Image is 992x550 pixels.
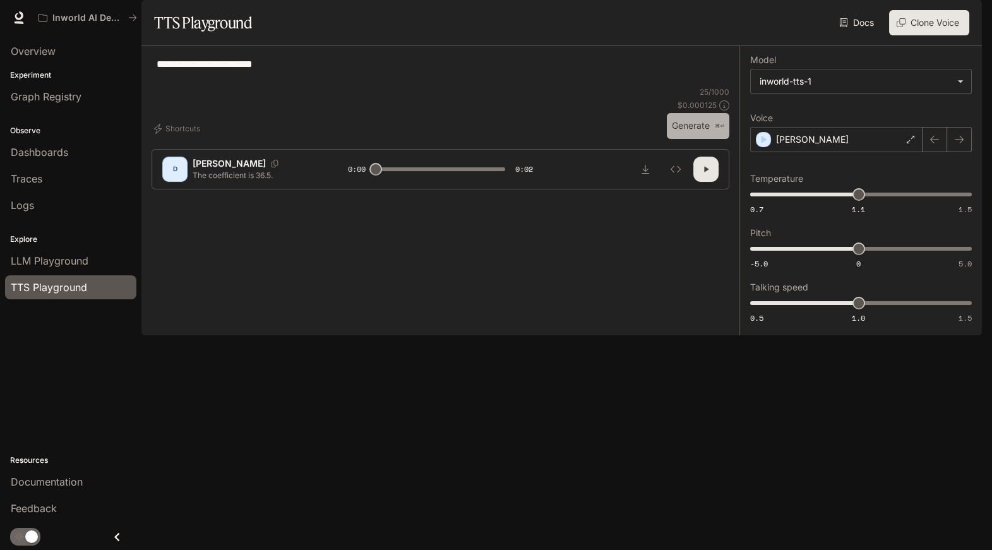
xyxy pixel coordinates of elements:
span: 0.5 [750,313,763,323]
span: 5.0 [959,258,972,269]
button: Inspect [663,157,688,182]
p: Temperature [750,174,803,183]
p: [PERSON_NAME] [776,133,849,146]
p: Voice [750,114,773,123]
span: 1.1 [852,204,865,215]
button: Copy Voice ID [266,160,284,167]
p: The coefficient is 36.5. [193,170,318,181]
span: 1.5 [959,313,972,323]
div: inworld-tts-1 [760,75,951,88]
button: Clone Voice [889,10,969,35]
p: Pitch [750,229,771,237]
button: Download audio [633,157,658,182]
button: All workspaces [33,5,143,30]
p: ⌘⏎ [715,123,724,130]
button: Generate⌘⏎ [667,113,729,139]
p: $ 0.000125 [678,100,717,111]
p: 25 / 1000 [700,87,729,97]
p: [PERSON_NAME] [193,157,266,170]
div: inworld-tts-1 [751,69,971,93]
p: Talking speed [750,283,808,292]
a: Docs [837,10,879,35]
span: 0:00 [348,163,366,176]
button: Shortcuts [152,119,205,139]
span: 1.0 [852,313,865,323]
div: D [165,159,185,179]
span: 0:02 [515,163,533,176]
h1: TTS Playground [154,10,252,35]
span: -5.0 [750,258,768,269]
p: Inworld AI Demos [52,13,123,23]
span: 1.5 [959,204,972,215]
p: Model [750,56,776,64]
span: 0 [856,258,861,269]
span: 0.7 [750,204,763,215]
